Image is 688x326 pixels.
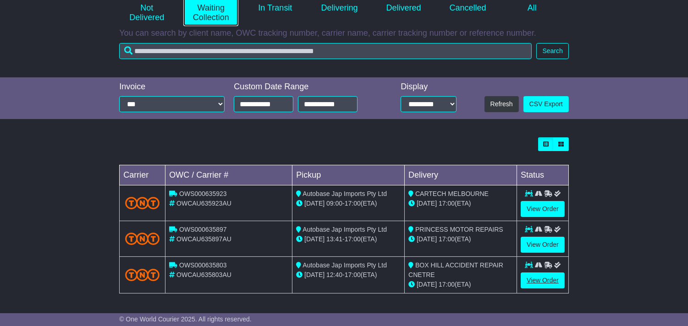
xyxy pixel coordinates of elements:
[521,237,565,253] a: View Order
[439,200,455,207] span: 17:00
[345,200,361,207] span: 17:00
[408,234,513,244] div: (ETA)
[119,315,252,323] span: © One World Courier 2025. All rights reserved.
[521,201,565,217] a: View Order
[517,165,569,185] td: Status
[125,197,160,209] img: TNT_Domestic.png
[345,271,361,278] span: 17:00
[408,280,513,289] div: (ETA)
[119,28,569,38] p: You can search by client name, OWC tracking number, carrier name, carrier tracking number or refe...
[484,96,519,112] button: Refresh
[304,200,325,207] span: [DATE]
[303,226,387,233] span: Autobase Jap Imports Pty Ltd
[296,270,401,280] div: - (ETA)
[165,165,292,185] td: OWC / Carrier #
[176,271,231,278] span: OWCAU635803AU
[179,226,227,233] span: OWS000635897
[417,281,437,288] span: [DATE]
[521,272,565,288] a: View Order
[417,200,437,207] span: [DATE]
[119,82,225,92] div: Invoice
[408,199,513,208] div: (ETA)
[405,165,517,185] td: Delivery
[439,235,455,243] span: 17:00
[326,235,342,243] span: 13:41
[303,261,387,269] span: Autobase Jap Imports Pty Ltd
[120,165,165,185] td: Carrier
[176,235,231,243] span: OWCAU635897AU
[296,234,401,244] div: - (ETA)
[292,165,405,185] td: Pickup
[417,235,437,243] span: [DATE]
[415,190,489,197] span: CARTECH MELBOURNE
[125,233,160,245] img: TNT_Domestic.png
[179,190,227,197] span: OWS000635923
[304,235,325,243] span: [DATE]
[234,82,378,92] div: Custom Date Range
[326,271,342,278] span: 12:40
[523,96,569,112] a: CSV Export
[125,269,160,281] img: TNT_Domestic.png
[303,190,387,197] span: Autobase Jap Imports Pty Ltd
[326,200,342,207] span: 09:00
[345,235,361,243] span: 17:00
[296,199,401,208] div: - (ETA)
[536,43,568,59] button: Search
[401,82,457,92] div: Display
[408,261,503,278] span: BOX HILL ACCIDENT REPAIR CNETRE
[439,281,455,288] span: 17:00
[176,200,231,207] span: OWCAU635923AU
[179,261,227,269] span: OWS000635803
[304,271,325,278] span: [DATE]
[415,226,503,233] span: PRINCESS MOTOR REPAIRS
